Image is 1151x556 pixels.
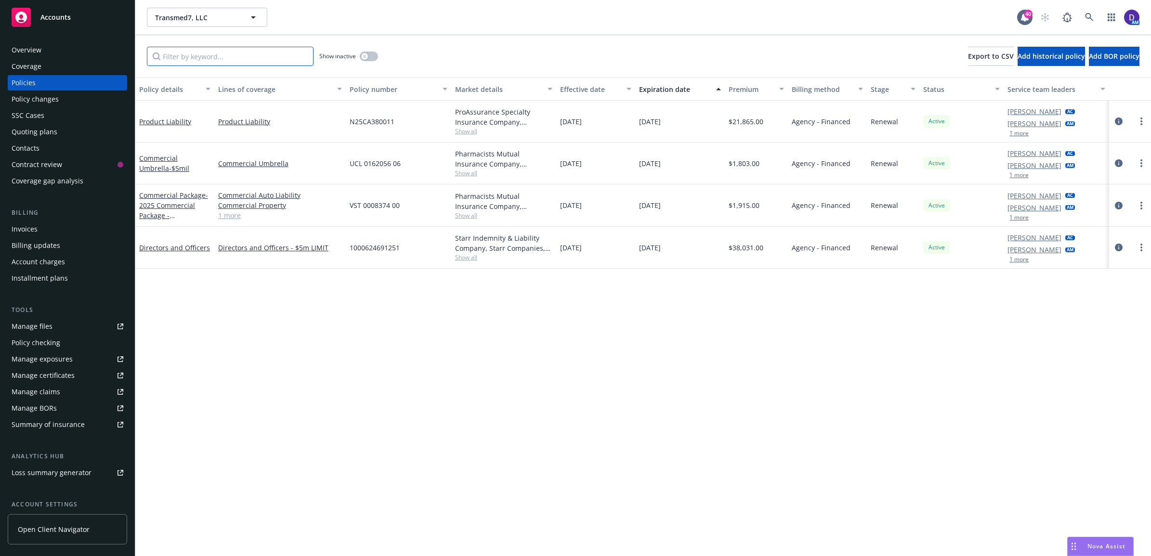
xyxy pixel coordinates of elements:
[40,13,71,21] span: Accounts
[8,384,127,400] a: Manage claims
[1035,8,1055,27] a: Start snowing
[350,158,401,168] span: UCL 0162056 06
[1009,215,1029,220] button: 1 more
[12,108,44,123] div: SSC Cases
[12,319,52,334] div: Manage files
[8,75,127,91] a: Policies
[8,108,127,123] a: SSC Cases
[729,158,759,168] span: $1,803.00
[350,84,437,94] div: Policy number
[635,78,725,101] button: Expiration date
[218,200,342,210] a: Commercial Property
[923,84,989,94] div: Status
[927,117,946,126] span: Active
[12,42,41,58] div: Overview
[350,200,400,210] span: VST 0008374 00
[169,164,189,173] span: - $5mil
[12,401,57,416] div: Manage BORs
[560,200,582,210] span: [DATE]
[1007,245,1061,255] a: [PERSON_NAME]
[8,305,127,315] div: Tools
[8,335,127,350] a: Policy checking
[1136,200,1147,211] a: more
[8,368,127,383] a: Manage certificates
[12,157,62,172] div: Contract review
[1058,8,1077,27] a: Report a Bug
[147,47,314,66] input: Filter by keyword...
[12,173,83,189] div: Coverage gap analysis
[1089,47,1139,66] button: Add BOR policy
[1007,84,1095,94] div: Service team leaders
[8,157,127,172] a: Contract review
[560,243,582,253] span: [DATE]
[729,84,773,94] div: Premium
[927,159,946,168] span: Active
[218,190,342,200] a: Commercial Auto Liability
[1009,130,1029,136] button: 1 more
[155,13,238,23] span: Transmed7, LLC
[218,210,342,220] a: 1 more
[12,351,73,367] div: Manage exposures
[792,200,850,210] span: Agency - Financed
[560,84,621,94] div: Effective date
[350,243,400,253] span: 1000624691251
[639,84,710,94] div: Expiration date
[560,116,582,127] span: [DATE]
[1007,233,1061,243] a: [PERSON_NAME]
[350,116,394,127] span: N25CA380011
[455,149,553,169] div: Pharmacists Mutual Insurance Company, Pharmacists Mutual Insurance Company
[8,173,127,189] a: Coverage gap analysis
[639,116,661,127] span: [DATE]
[12,59,41,74] div: Coverage
[867,78,919,101] button: Stage
[12,368,75,383] div: Manage certificates
[139,154,189,173] a: Commercial Umbrella
[919,78,1004,101] button: Status
[871,158,898,168] span: Renewal
[218,158,342,168] a: Commercial Umbrella
[729,200,759,210] span: $1,915.00
[1009,257,1029,262] button: 1 more
[12,271,68,286] div: Installment plans
[346,78,451,101] button: Policy number
[8,238,127,253] a: Billing updates
[8,271,127,286] a: Installment plans
[8,208,127,218] div: Billing
[455,169,553,177] span: Show all
[8,465,127,480] a: Loss summary generator
[871,84,905,94] div: Stage
[1007,118,1061,129] a: [PERSON_NAME]
[1007,191,1061,201] a: [PERSON_NAME]
[1007,160,1061,170] a: [PERSON_NAME]
[455,191,553,211] div: Pharmacists Mutual Insurance Company, Pharmacists Mutual Insurance Company
[729,116,763,127] span: $21,865.00
[871,243,898,253] span: Renewal
[12,465,92,480] div: Loss summary generator
[455,84,542,94] div: Market details
[968,52,1014,61] span: Export to CSV
[139,84,200,94] div: Policy details
[455,107,553,127] div: ProAssurance Specialty Insurance Company, Medmarc
[1136,116,1147,127] a: more
[319,52,356,60] span: Show inactive
[135,78,214,101] button: Policy details
[729,243,763,253] span: $38,031.00
[147,8,267,27] button: Transmed7, LLC
[8,401,127,416] a: Manage BORs
[1007,148,1061,158] a: [PERSON_NAME]
[12,384,60,400] div: Manage claims
[639,243,661,253] span: [DATE]
[1136,157,1147,169] a: more
[8,254,127,270] a: Account charges
[8,91,127,107] a: Policy changes
[1124,10,1139,25] img: photo
[1136,242,1147,253] a: more
[12,141,39,156] div: Contacts
[12,238,60,253] div: Billing updates
[214,78,346,101] button: Lines of coverage
[968,47,1014,66] button: Export to CSV
[792,158,850,168] span: Agency - Financed
[8,42,127,58] a: Overview
[1009,172,1029,178] button: 1 more
[8,59,127,74] a: Coverage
